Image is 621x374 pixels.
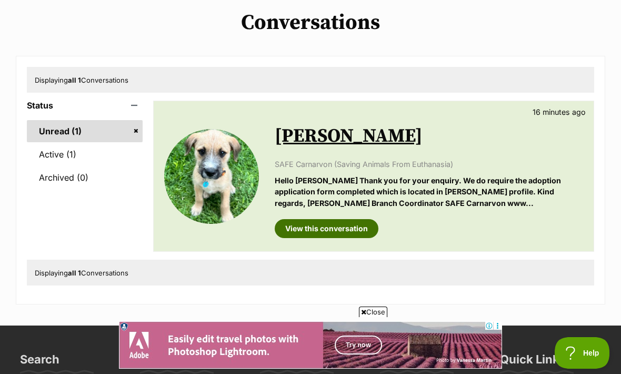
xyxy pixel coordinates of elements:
a: View this conversation [275,219,378,238]
a: Unread (1) [27,120,143,142]
iframe: Advertisement [119,321,502,369]
a: Archived (0) [27,166,143,189]
span: Displaying Conversations [35,76,128,84]
strong: all 1 [68,269,81,277]
header: Status [27,101,143,110]
img: Connery [164,129,259,224]
strong: all 1 [68,76,81,84]
span: Displaying Conversations [35,269,128,277]
p: 16 minutes ago [533,106,586,117]
h3: Quick Links [500,352,566,373]
p: SAFE Carnarvon (Saving Animals From Euthanasia) [275,159,583,170]
a: Active (1) [27,143,143,165]
iframe: Help Scout Beacon - Open [555,337,610,369]
span: Close [359,307,387,317]
p: Hello [PERSON_NAME] Thank you for your enquiry. We do require the adoption application form compl... [275,175,583,209]
a: [PERSON_NAME] [275,124,423,148]
h3: Search [20,352,59,373]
